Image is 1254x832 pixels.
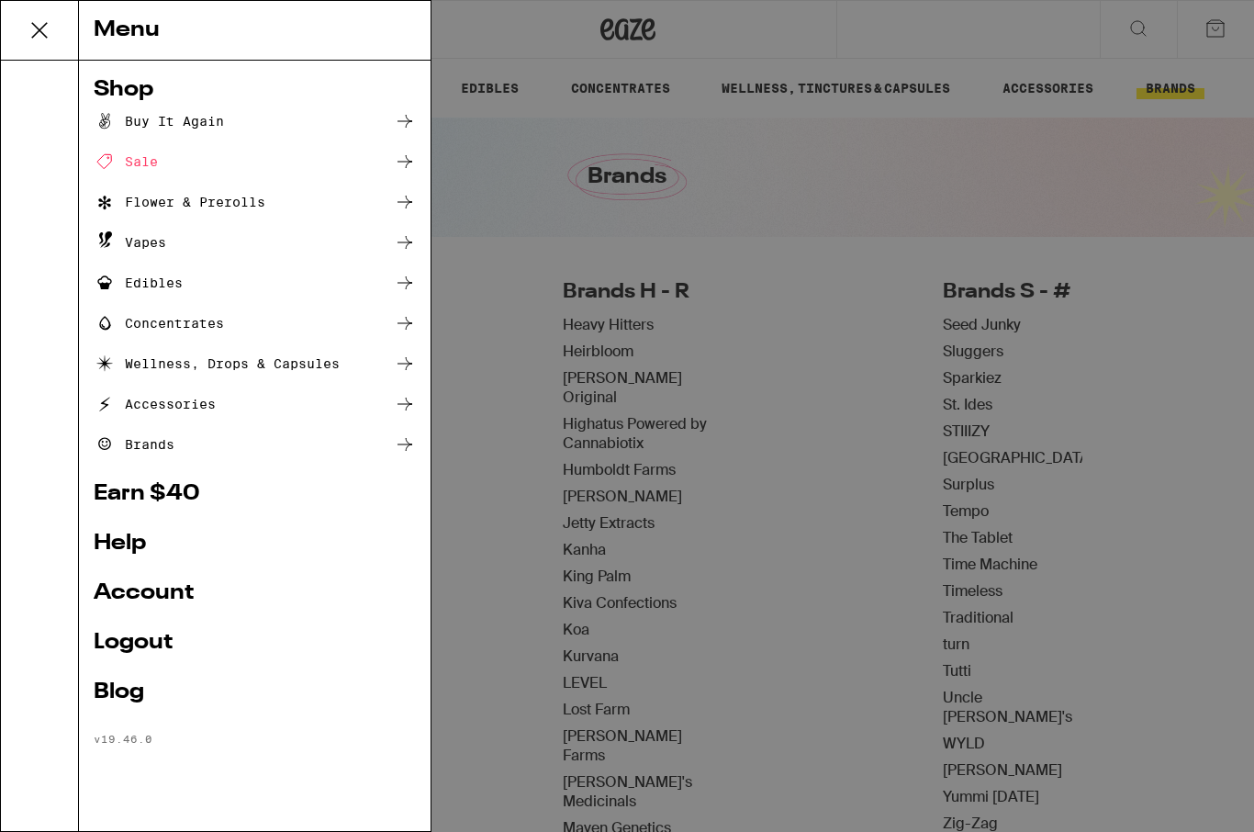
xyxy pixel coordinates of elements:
a: Accessories [94,393,416,415]
a: Edibles [94,272,416,294]
a: Concentrates [94,312,416,334]
a: Wellness, Drops & Capsules [94,353,416,375]
div: Vapes [94,231,166,253]
a: Shop [94,79,416,101]
a: Sale [94,151,416,173]
div: Brands [94,433,174,455]
a: Brands [94,433,416,455]
div: Buy It Again [94,110,224,132]
a: Account [94,582,416,604]
a: Vapes [94,231,416,253]
div: Sale [94,151,158,173]
div: Menu [79,1,431,61]
a: Blog [94,681,416,703]
a: Flower & Prerolls [94,191,416,213]
div: Wellness, Drops & Capsules [94,353,340,375]
a: Buy It Again [94,110,416,132]
a: Earn $ 40 [94,483,416,505]
a: Logout [94,632,416,654]
div: Concentrates [94,312,224,334]
div: Flower & Prerolls [94,191,265,213]
div: Edibles [94,272,183,294]
span: v 19.46.0 [94,733,152,745]
div: Accessories [94,393,216,415]
a: Help [94,533,416,555]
